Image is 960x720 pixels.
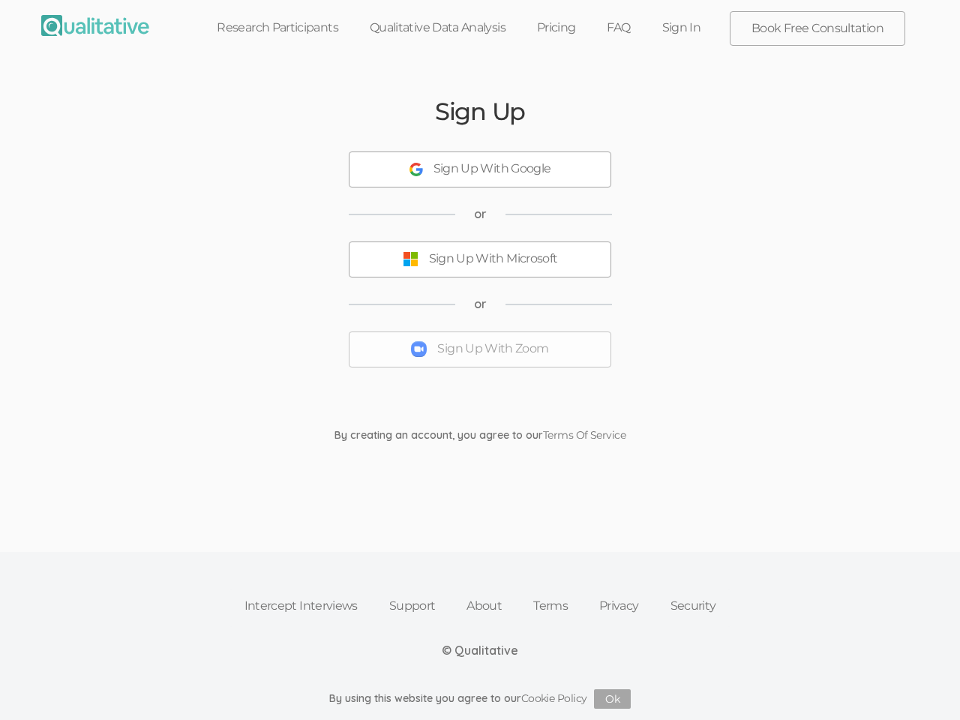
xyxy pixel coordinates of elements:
div: © Qualitative [442,642,518,659]
iframe: Chat Widget [885,648,960,720]
img: Sign Up With Google [409,163,423,176]
button: Ok [594,689,631,709]
div: By using this website you agree to our [329,689,631,709]
a: FAQ [591,11,646,44]
a: Support [373,589,451,622]
div: By creating an account, you agree to our [323,427,637,442]
a: Research Participants [201,11,354,44]
img: Qualitative [41,15,149,36]
span: or [474,205,487,223]
img: Sign Up With Microsoft [403,251,418,267]
a: Book Free Consultation [730,12,904,45]
span: or [474,295,487,313]
h2: Sign Up [435,98,525,124]
div: Sign Up With Google [433,160,551,178]
a: Security [655,589,732,622]
a: Terms Of Service [543,428,625,442]
img: Sign Up With Zoom [411,341,427,357]
button: Sign Up With Microsoft [349,241,611,277]
a: Intercept Interviews [229,589,373,622]
a: Pricing [521,11,592,44]
button: Sign Up With Google [349,151,611,187]
a: About [451,589,517,622]
div: Sign Up With Zoom [437,340,548,358]
a: Terms [517,589,583,622]
button: Sign Up With Zoom [349,331,611,367]
a: Privacy [583,589,655,622]
div: Sign Up With Microsoft [429,250,558,268]
a: Qualitative Data Analysis [354,11,521,44]
a: Sign In [646,11,717,44]
a: Cookie Policy [521,691,587,705]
